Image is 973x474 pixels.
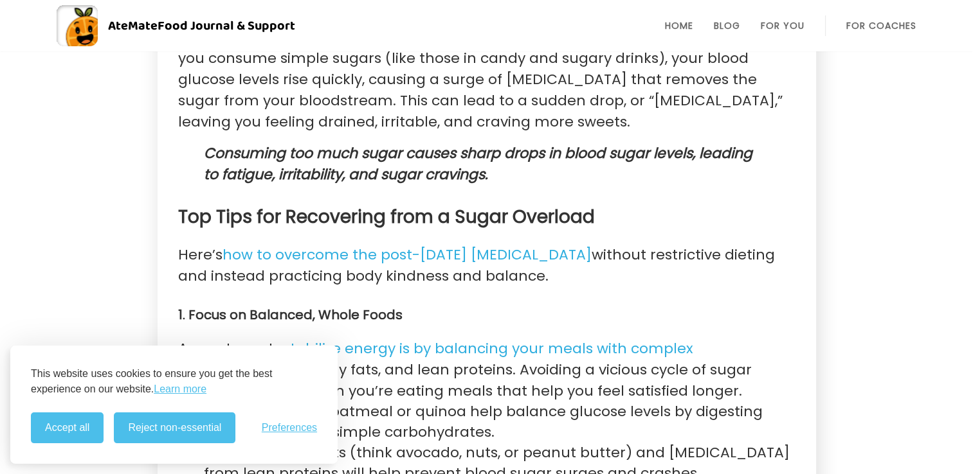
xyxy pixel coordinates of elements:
li: Whole Grains like oatmeal or quinoa help balance glucose levels by digesting more slowly than sim... [204,401,796,443]
a: Learn more [154,382,206,397]
span: Preferences [262,422,317,434]
h3: Top Tips for Recovering from a Sugar Overload [178,206,796,229]
button: Accept all cookies [31,412,104,443]
a: For You [761,21,805,31]
p: A great way to , healthy fats, and lean proteins. Avoiding a vicious cycle of sugar cravings is e... [178,338,796,401]
a: how to overcome the post-[DATE] [MEDICAL_DATA] [223,245,592,265]
em: Consuming too much sugar causes sharp drops in blood sugar levels, leading to fatigue, irritabili... [204,143,752,184]
div: AteMate [98,15,295,36]
a: For Coaches [846,21,916,31]
button: Toggle preferences [262,422,317,434]
a: Blog [714,21,740,31]
a: AteMateFood Journal & Support [57,5,916,46]
p: Here’s without restrictive dieting and instead practicing body kindness and balance. [178,244,796,286]
p: This website uses cookies to ensure you get the best experience on our website. [31,366,317,397]
span: Food Journal & Support [158,15,295,36]
h4: 1. Focus on Balanced, Whole Foods [178,307,796,322]
button: Reject non-essential [114,412,235,443]
p: , which can lead to rapid blood sugar spikes followed by equally quick drops, also known as [MEDI... [178,5,796,132]
a: stabilize energy is by balancing your meals with complex carbohydrates [178,338,693,380]
a: Home [665,21,693,31]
